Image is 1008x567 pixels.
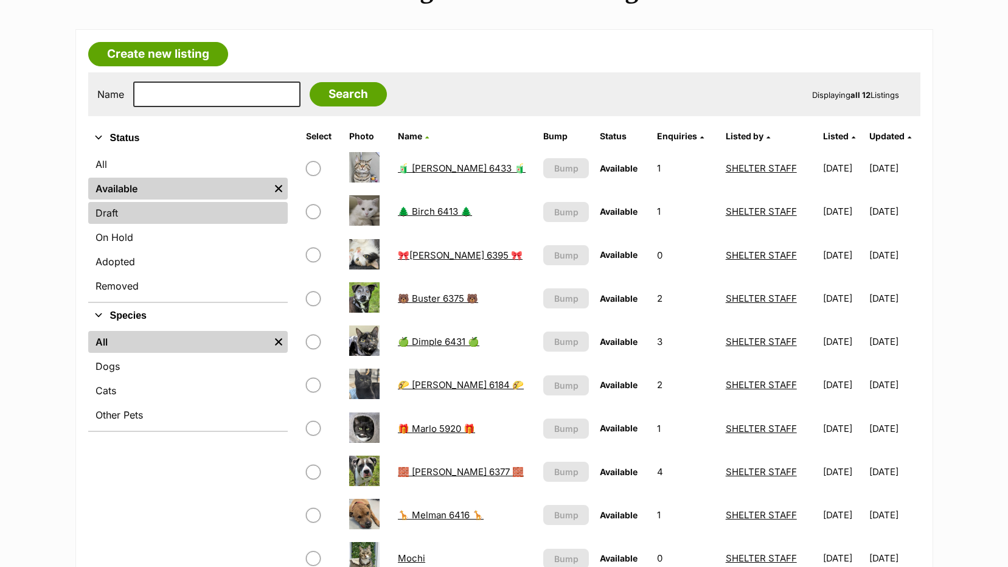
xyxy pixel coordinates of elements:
a: Create new listing [88,42,228,66]
a: SHELTER STAFF [726,509,797,521]
td: 1 [652,147,719,189]
button: Bump [543,419,588,439]
a: SHELTER STAFF [726,552,797,564]
td: 2 [652,364,719,406]
a: Name [398,131,429,141]
td: [DATE] [869,364,919,406]
a: All [88,153,288,175]
td: [DATE] [869,451,919,493]
td: [DATE] [818,277,868,319]
a: SHELTER STAFF [726,379,797,391]
input: Search [310,82,387,106]
td: 0 [652,234,719,276]
td: [DATE] [869,190,919,232]
button: Bump [543,202,588,222]
span: Bump [554,379,579,392]
a: Draft [88,202,288,224]
td: [DATE] [818,321,868,363]
th: Bump [538,127,593,146]
a: Listed by [726,131,770,141]
td: [DATE] [869,494,919,536]
a: Remove filter [269,178,288,200]
a: SHELTER STAFF [726,423,797,434]
span: Bump [554,509,579,521]
td: [DATE] [818,190,868,232]
span: Available [600,553,638,563]
td: [DATE] [869,321,919,363]
a: On Hold [88,226,288,248]
td: [DATE] [869,234,919,276]
td: [DATE] [818,408,868,450]
a: SHELTER STAFF [726,466,797,478]
a: Updated [869,131,911,141]
span: Name [398,131,422,141]
span: Bump [554,552,579,565]
button: Status [88,130,288,146]
a: SHELTER STAFF [726,293,797,304]
a: Removed [88,275,288,297]
a: 🌲 Birch 6413 🌲 [398,206,472,217]
a: SHELTER STAFF [726,336,797,347]
span: Available [600,510,638,520]
span: Bump [554,465,579,478]
th: Status [595,127,652,146]
a: Dogs [88,355,288,377]
a: Mochi [398,552,425,564]
span: Available [600,249,638,260]
a: Remove filter [269,331,288,353]
td: [DATE] [818,364,868,406]
span: Available [600,163,638,173]
span: Available [600,293,638,304]
a: SHELTER STAFF [726,206,797,217]
td: 4 [652,451,719,493]
a: SHELTER STAFF [726,249,797,261]
div: Status [88,151,288,302]
a: 🍏 Dimple 6431 🍏 [398,336,479,347]
button: Bump [543,158,588,178]
td: 1 [652,494,719,536]
th: Photo [344,127,392,146]
a: 🧃 [PERSON_NAME] 6433 🧃 [398,162,526,174]
span: Listed [823,131,849,141]
a: 🦒 Melman 6416 🦒 [398,509,484,521]
a: 🐻 Buster 6375 🐻 [398,293,478,304]
span: Bump [554,162,579,175]
button: Species [88,308,288,324]
button: Bump [543,288,588,308]
span: translation missing: en.admin.listings.index.attributes.enquiries [657,131,697,141]
span: Bump [554,206,579,218]
td: [DATE] [818,234,868,276]
span: Bump [554,249,579,262]
button: Bump [543,332,588,352]
button: Bump [543,462,588,482]
span: Updated [869,131,905,141]
span: Bump [554,292,579,305]
td: 3 [652,321,719,363]
td: [DATE] [818,494,868,536]
th: Select [301,127,343,146]
a: Available [88,178,269,200]
span: Available [600,423,638,433]
a: Other Pets [88,404,288,426]
strong: all 12 [850,90,871,100]
a: 🧱 [PERSON_NAME] 6377 🧱 [398,466,524,478]
td: 2 [652,277,719,319]
td: [DATE] [818,451,868,493]
a: Enquiries [657,131,704,141]
td: [DATE] [869,147,919,189]
a: All [88,331,269,353]
a: 🌮 [PERSON_NAME] 6184 🌮 [398,379,524,391]
a: Cats [88,380,288,402]
a: SHELTER STAFF [726,162,797,174]
span: Listed by [726,131,763,141]
span: Available [600,380,638,390]
span: Bump [554,422,579,435]
td: 1 [652,408,719,450]
span: Available [600,336,638,347]
div: Species [88,329,288,431]
button: Bump [543,505,588,525]
a: 🎁 Marlo 5920 🎁 [398,423,475,434]
span: Displaying Listings [812,90,899,100]
td: [DATE] [869,277,919,319]
label: Name [97,89,124,100]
